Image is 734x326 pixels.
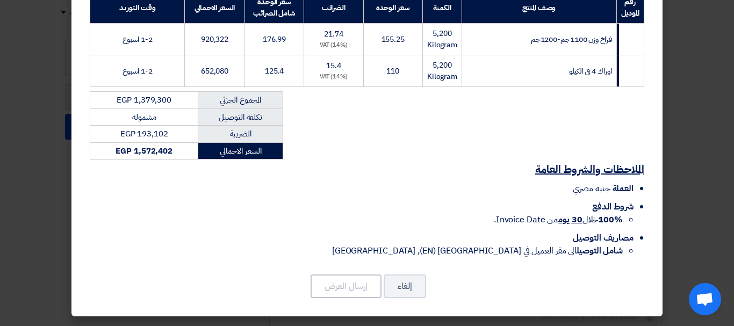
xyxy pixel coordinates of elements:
div: (14%) VAT [308,41,358,50]
span: 1-2 اسبوع [123,66,153,77]
span: 5,200 Kilogram [427,60,457,82]
span: جنيه مصري [573,182,610,195]
span: 155.25 [382,34,405,45]
span: مشموله [132,111,156,123]
strong: شامل التوصيل [577,244,623,257]
span: EGP 193,102 [120,128,168,140]
span: 920,322 [201,34,228,45]
span: شروط الدفع [592,200,634,213]
button: إرسال العرض [311,274,382,298]
td: تكلفه التوصيل [198,108,283,126]
td: EGP 1,379,300 [90,92,198,109]
button: إلغاء [384,274,426,298]
span: 110 [386,66,399,77]
span: 652,080 [201,66,228,77]
span: خلال من Invoice Date. [494,213,623,226]
span: 1-2 اسبوع [123,34,153,45]
li: الى مقر العميل في [GEOGRAPHIC_DATA] (EN), [GEOGRAPHIC_DATA] [90,244,623,257]
span: اوراك 4 فى الكيلو [569,66,611,77]
u: الملاحظات والشروط العامة [535,161,644,177]
u: 30 يوم [558,213,582,226]
span: فراخ وزن 1100جم-1200جم [531,34,612,45]
div: Open chat [689,283,721,315]
span: 176.99 [263,34,286,45]
span: 15.4 [326,60,341,71]
strong: EGP 1,572,402 [116,145,172,157]
td: الضريبة [198,126,283,143]
span: 5,200 Kilogram [427,28,457,50]
span: 21.74 [324,28,343,40]
div: (14%) VAT [308,73,358,82]
span: مصاريف التوصيل [573,231,634,244]
span: 125.4 [265,66,284,77]
td: السعر الاجمالي [198,142,283,160]
td: المجموع الجزئي [198,92,283,109]
span: العملة [613,182,634,195]
strong: 100% [598,213,623,226]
